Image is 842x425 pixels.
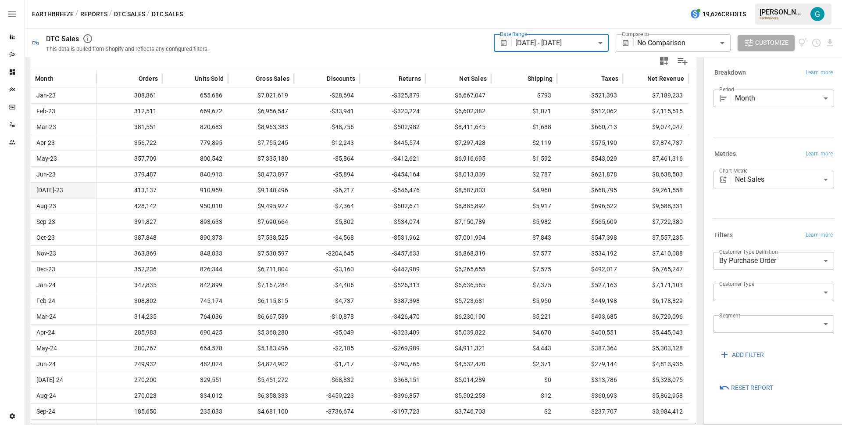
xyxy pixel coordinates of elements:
span: 356,722 [101,135,158,151]
span: $5,502,253 [430,388,487,403]
div: By Purchase Order [713,252,834,270]
span: $7,150,789 [430,214,487,230]
span: -$457,633 [364,246,421,261]
span: 352,236 [101,262,158,277]
span: -$6,217 [298,183,355,198]
span: $7,335,180 [232,151,289,166]
span: -$12,243 [298,135,355,151]
span: Shipping [528,74,553,83]
span: $7,021,619 [232,88,289,103]
span: $7,115,515 [627,104,684,119]
span: -$5,049 [298,325,355,340]
span: $5,368,280 [232,325,289,340]
span: Gross Sales [256,74,289,83]
span: $12 [496,388,553,403]
span: $512,062 [561,104,618,119]
span: 334,012 [167,388,224,403]
button: Sort [385,72,398,85]
button: Sort [588,72,600,85]
button: Sort [314,72,326,85]
span: $6,916,695 [430,151,487,166]
span: -$736,674 [298,404,355,419]
span: 848,833 [167,246,224,261]
span: $793 [496,88,553,103]
span: 314,235 [101,309,158,324]
span: 890,373 [167,230,224,245]
span: $5,982 [496,214,553,230]
img: Gavin Acres [810,7,824,21]
span: -$325,879 [364,88,421,103]
span: $493,685 [561,309,618,324]
span: $8,587,803 [430,183,487,198]
span: Jun-23 [35,167,92,182]
span: 413,137 [101,183,158,198]
span: $4,681,100 [232,404,289,419]
span: -$33,941 [298,104,355,119]
span: $7,167,284 [232,277,289,293]
span: $7,375 [496,277,553,293]
span: $3,984,412 [627,404,684,419]
span: -$3,160 [298,262,355,277]
span: -$197,723 [364,404,421,419]
span: Reset Report [731,382,773,393]
span: -$412,621 [364,151,421,166]
span: 308,861 [101,88,158,103]
button: Sort [182,72,194,85]
button: Gavin Acres [805,2,830,26]
span: Net Sales [459,74,487,83]
span: 690,425 [167,325,224,340]
span: 357,709 [101,151,158,166]
span: $5,328,075 [627,372,684,388]
span: -$7,364 [298,198,355,214]
span: -$459,223 [298,388,355,403]
span: -$396,857 [364,388,421,403]
span: $6,956,547 [232,104,289,119]
span: $2,787 [496,167,553,182]
div: Month [735,90,834,107]
span: $8,411,645 [430,119,487,135]
button: Sort [514,72,527,85]
div: Net Sales [735,171,834,188]
span: -$5,894 [298,167,355,182]
span: $543,029 [561,151,618,166]
span: 363,869 [101,246,158,261]
span: $3,746,703 [430,404,487,419]
span: May-24 [35,341,92,356]
span: $7,557,235 [627,230,684,245]
span: Dec-23 [35,262,92,277]
div: / [147,9,150,20]
span: $6,178,829 [627,293,684,309]
button: Sort [243,72,255,85]
span: 669,672 [167,104,224,119]
span: $237,707 [561,404,618,419]
div: Earthbreeze [760,16,805,20]
span: $5,723,681 [430,293,487,309]
span: 893,633 [167,214,224,230]
span: Mar-23 [35,119,92,135]
span: -$4,737 [298,293,355,309]
button: View documentation [798,35,808,51]
span: Apr-23 [35,135,92,151]
span: $7,189,233 [627,88,684,103]
span: -$10,878 [298,309,355,324]
span: Returns [399,74,421,83]
span: $6,230,190 [430,309,487,324]
span: $279,144 [561,357,618,372]
button: Download report [825,38,835,48]
span: -$204,645 [298,246,355,261]
span: $5,451,272 [232,372,289,388]
span: $8,013,839 [430,167,487,182]
span: $6,667,047 [430,88,487,103]
span: $575,190 [561,135,618,151]
div: No Comparison [637,34,730,52]
span: 655,686 [167,88,224,103]
label: Customer Type Definition [719,248,778,256]
span: $6,636,565 [430,277,487,293]
span: -$445,574 [364,135,421,151]
span: $4,532,420 [430,357,487,372]
span: -$1,717 [298,357,355,372]
span: Discounts [327,74,355,83]
span: $6,868,319 [430,246,487,261]
span: 185,650 [101,404,158,419]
